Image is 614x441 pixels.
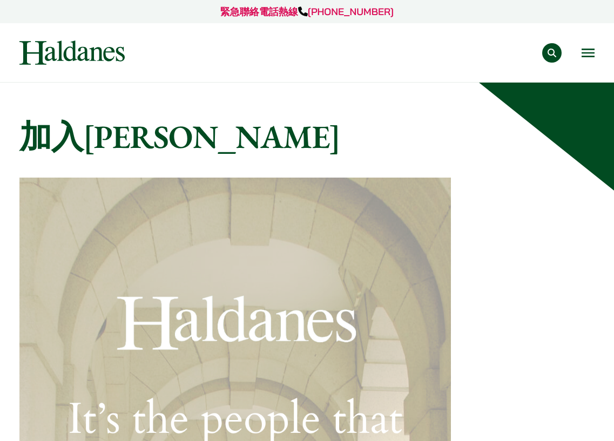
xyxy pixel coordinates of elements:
[19,40,125,65] img: Logo of Haldanes
[582,49,595,57] button: Open menu
[220,5,394,18] a: 緊急聯絡電話熱線[PHONE_NUMBER]
[19,117,595,156] h1: 加入[PERSON_NAME]
[542,43,562,63] button: Search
